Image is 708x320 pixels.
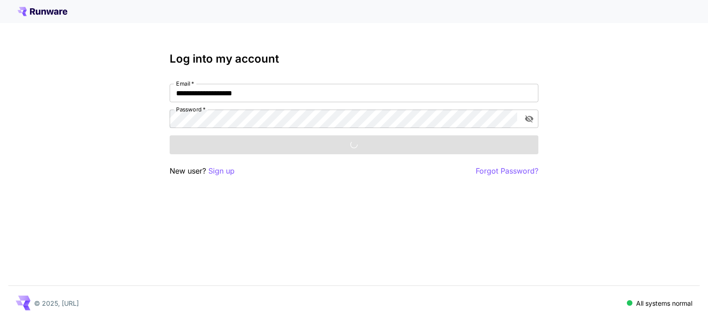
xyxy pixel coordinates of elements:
[176,80,194,87] label: Email
[34,298,79,308] p: © 2025, [URL]
[636,298,692,308] p: All systems normal
[176,105,206,113] label: Password
[208,165,235,177] button: Sign up
[170,52,538,65] h3: Log into my account
[476,165,538,177] button: Forgot Password?
[521,111,537,127] button: toggle password visibility
[170,165,235,177] p: New user?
